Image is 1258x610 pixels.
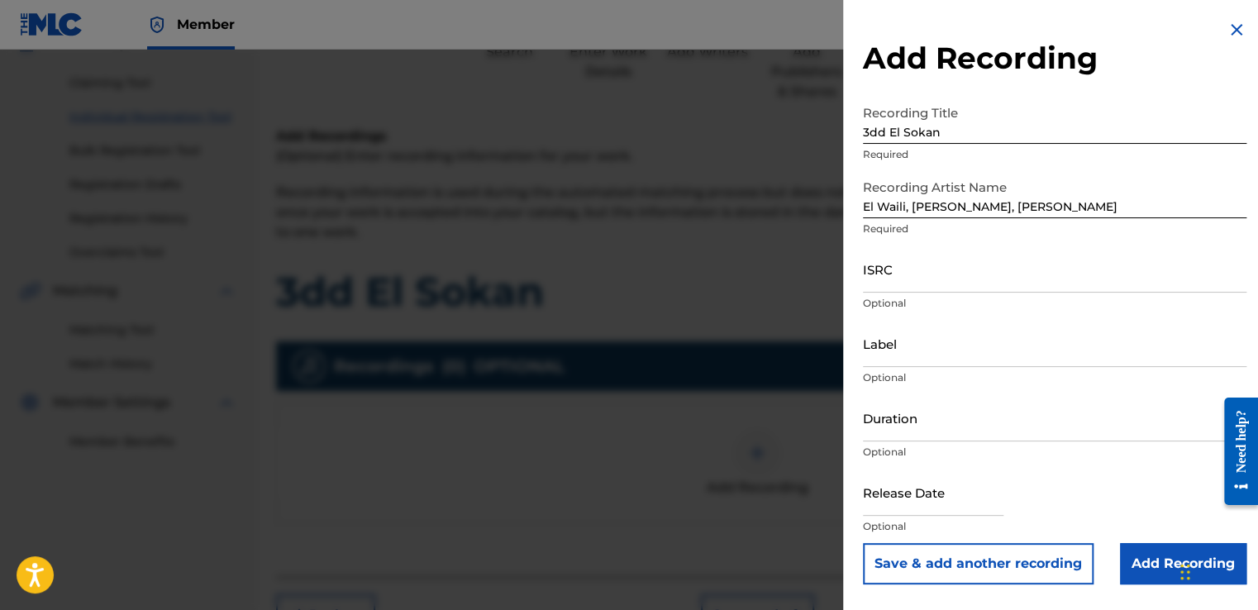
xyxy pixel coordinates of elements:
div: Drag [1180,547,1190,597]
p: Required [863,222,1246,236]
h2: Add Recording [863,40,1246,77]
img: MLC Logo [20,12,83,36]
input: Add Recording [1120,543,1246,584]
span: Member [177,15,235,34]
p: Optional [863,296,1246,311]
p: Optional [863,445,1246,460]
iframe: Resource Center [1212,392,1258,512]
p: Optional [863,519,1246,534]
iframe: Chat Widget [1175,531,1258,610]
p: Required [863,147,1246,162]
button: Save & add another recording [863,543,1094,584]
p: Optional [863,370,1246,385]
img: Top Rightsholder [147,15,167,35]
